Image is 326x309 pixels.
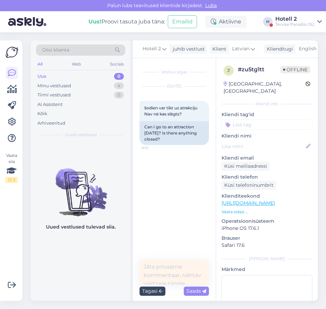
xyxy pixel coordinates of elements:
p: Operatsioonisüsteem [222,218,312,225]
p: iPhone OS 17.6.1 [222,225,312,232]
div: Arhiveeritud [37,120,65,127]
div: [PERSON_NAME] [222,256,312,262]
p: Kliendi tag'id [222,111,312,118]
p: Klienditeekond [222,193,312,200]
input: Lisa nimi [222,143,305,150]
button: Emailid [168,15,197,28]
span: Otsi kliente [42,47,69,54]
div: Kõik [37,110,47,117]
div: Klienditugi [264,46,293,53]
a: [URL][DOMAIN_NAME] [222,200,275,206]
div: Minu vestlused [37,83,71,89]
span: Uued vestlused [65,132,97,138]
p: Safari 17.6 [222,242,312,249]
b: Uus! [88,18,101,25]
div: [GEOGRAPHIC_DATA], [GEOGRAPHIC_DATA] [224,80,306,95]
div: Vaata siia [5,152,18,183]
div: H [263,17,273,26]
p: Kliendi nimi [222,132,312,140]
p: Kliendi telefon [222,174,312,181]
div: [DATE] [140,83,209,89]
span: Offline [280,66,310,73]
div: Socials [109,60,125,69]
div: Tervise Paradiis OÜ [275,22,314,27]
a: Hotell 2Tervise Paradiis OÜ [275,16,322,27]
span: English [299,45,316,53]
div: 0 [114,92,124,98]
span: z [227,68,230,73]
div: Hotell 2 [275,16,314,22]
div: Tiimi vestlused [37,92,71,98]
span: šodien var tikt uz atrakciju Nav nè kas slègts? [144,105,198,116]
img: Askly Logo [5,46,18,59]
div: AI Assistent [37,101,63,108]
div: Vestlus algas [140,69,209,75]
span: 8:30 [142,145,167,150]
div: juhib vestlust [170,46,205,53]
div: 4 [114,83,124,89]
div: # zu5tg1tt [238,66,280,74]
div: 0 / 3 [5,177,18,183]
div: Aktiivne [205,16,247,28]
span: Latvian [232,45,249,53]
div: Proovi tasuta juba täna: [88,18,165,26]
p: Kliendi email [222,154,312,162]
div: Can I go to an attraction [DATE]? Is there anything closed? [140,121,209,145]
div: Klient [210,46,226,53]
p: Uued vestlused tulevad siia. [46,223,116,231]
div: Küsi meiliaadressi [222,162,270,171]
div: Kliendi info [222,101,312,107]
input: Lisa tag [222,120,312,130]
span: Saada [186,288,206,294]
div: Web [70,60,82,69]
div: All [36,60,44,69]
div: Küsi telefoninumbrit [222,181,276,190]
div: Uus [37,73,46,80]
div: 0 [114,73,124,80]
p: Märkmed [222,266,312,273]
p: Brauser [222,235,312,242]
span: Luba [203,2,219,8]
p: Vaata edasi ... [222,209,312,215]
div: Tagasi [140,287,165,296]
img: No chats [31,156,131,217]
span: Hotell 2 [143,45,161,53]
